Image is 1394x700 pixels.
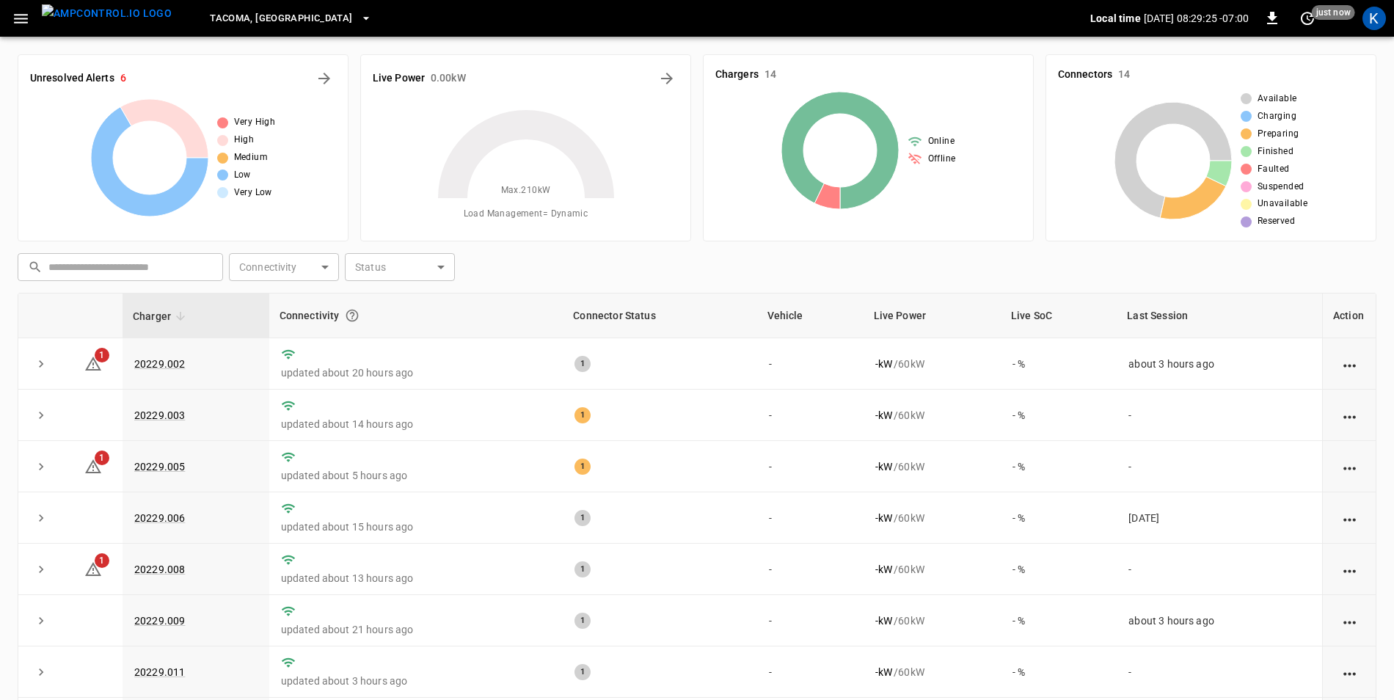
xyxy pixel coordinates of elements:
[757,441,864,492] td: -
[431,70,466,87] h6: 0.00 kW
[464,207,588,222] span: Load Management = Dynamic
[574,510,591,526] div: 1
[1117,492,1322,544] td: [DATE]
[1362,7,1386,30] div: profile-icon
[281,468,552,483] p: updated about 5 hours ago
[1312,5,1355,20] span: just now
[95,348,109,362] span: 1
[1117,338,1322,390] td: about 3 hours ago
[574,459,591,475] div: 1
[30,507,52,529] button: expand row
[757,544,864,595] td: -
[757,338,864,390] td: -
[1340,357,1359,371] div: action cell options
[134,615,185,627] a: 20229.009
[339,302,365,329] button: Connection between the charger and our software.
[30,610,52,632] button: expand row
[757,646,864,698] td: -
[1118,67,1130,83] h6: 14
[30,661,52,683] button: expand row
[1258,180,1304,194] span: Suspended
[875,408,989,423] div: / 60 kW
[281,622,552,637] p: updated about 21 hours ago
[281,365,552,380] p: updated about 20 hours ago
[1001,294,1117,338] th: Live SoC
[757,390,864,441] td: -
[574,613,591,629] div: 1
[373,70,425,87] h6: Live Power
[875,613,892,628] p: - kW
[501,183,551,198] span: Max. 210 kW
[1001,390,1117,441] td: - %
[1258,197,1307,211] span: Unavailable
[313,67,336,90] button: All Alerts
[84,460,102,472] a: 1
[1258,145,1293,159] span: Finished
[928,152,956,167] span: Offline
[1144,11,1249,26] p: [DATE] 08:29:25 -07:00
[234,150,268,165] span: Medium
[1117,646,1322,698] td: -
[281,417,552,431] p: updated about 14 hours ago
[864,294,1001,338] th: Live Power
[204,4,377,33] button: Tacoma, [GEOGRAPHIC_DATA]
[1322,294,1376,338] th: Action
[84,563,102,575] a: 1
[134,666,185,678] a: 20229.011
[757,294,864,338] th: Vehicle
[30,404,52,426] button: expand row
[1001,595,1117,646] td: - %
[875,357,892,371] p: - kW
[1258,214,1295,229] span: Reserved
[95,451,109,465] span: 1
[875,511,989,525] div: / 60 kW
[1001,338,1117,390] td: - %
[234,168,251,183] span: Low
[1340,562,1359,577] div: action cell options
[1340,613,1359,628] div: action cell options
[280,302,553,329] div: Connectivity
[30,70,114,87] h6: Unresolved Alerts
[42,4,172,23] img: ampcontrol.io logo
[875,665,989,679] div: / 60 kW
[574,407,591,423] div: 1
[95,553,109,568] span: 1
[30,558,52,580] button: expand row
[234,186,272,200] span: Very Low
[875,459,892,474] p: - kW
[1296,7,1319,30] button: set refresh interval
[875,357,989,371] div: / 60 kW
[30,353,52,375] button: expand row
[234,115,276,130] span: Very High
[84,357,102,368] a: 1
[875,408,892,423] p: - kW
[875,511,892,525] p: - kW
[757,595,864,646] td: -
[1117,544,1322,595] td: -
[281,519,552,534] p: updated about 15 hours ago
[134,512,185,524] a: 20229.006
[1340,665,1359,679] div: action cell options
[1258,92,1297,106] span: Available
[1001,544,1117,595] td: - %
[1340,511,1359,525] div: action cell options
[1340,459,1359,474] div: action cell options
[1258,109,1296,124] span: Charging
[715,67,759,83] h6: Chargers
[563,294,756,338] th: Connector Status
[133,307,190,325] span: Charger
[134,358,185,370] a: 20229.002
[30,456,52,478] button: expand row
[1340,408,1359,423] div: action cell options
[1001,492,1117,544] td: - %
[875,562,989,577] div: / 60 kW
[281,571,552,586] p: updated about 13 hours ago
[210,10,352,27] span: Tacoma, [GEOGRAPHIC_DATA]
[1001,441,1117,492] td: - %
[875,665,892,679] p: - kW
[134,409,185,421] a: 20229.003
[574,561,591,577] div: 1
[1058,67,1112,83] h6: Connectors
[928,134,955,149] span: Online
[134,461,185,473] a: 20229.005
